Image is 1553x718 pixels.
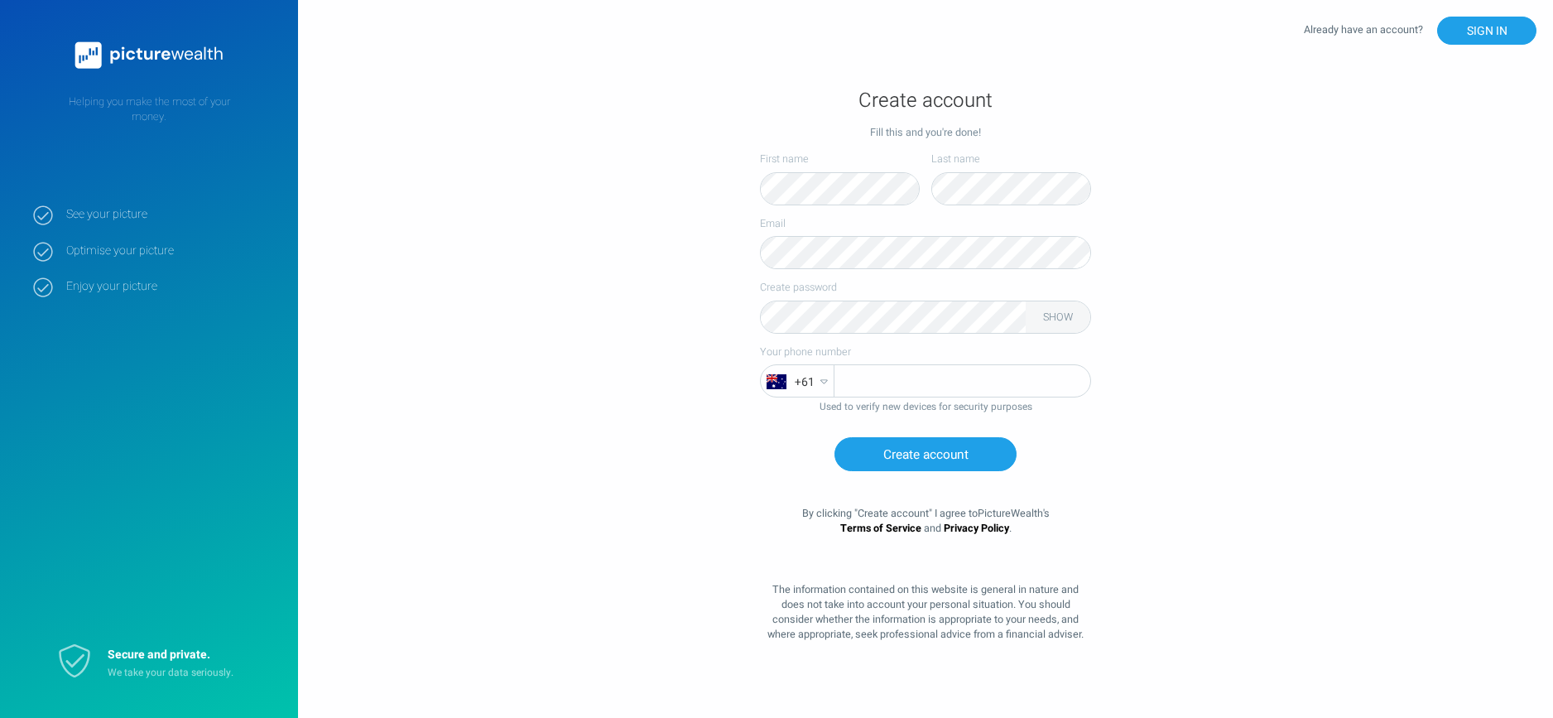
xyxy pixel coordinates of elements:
[760,152,920,166] label: First name
[795,366,815,398] span: + 61
[33,94,265,124] p: Helping you make the most of your money.
[66,207,273,222] strong: See your picture
[66,279,273,294] strong: Enjoy your picture
[108,666,257,680] p: We take your data seriously.
[760,471,1091,571] div: By clicking " Create account " I agree to PictureWealth 's and .
[760,217,1091,230] label: Email
[840,521,921,536] a: Terms of Service
[760,571,1091,642] div: The information contained on this website is general in nature and does not take into account you...
[760,281,1091,294] label: Create password
[66,243,273,258] strong: Optimise your picture
[1437,17,1536,45] button: SIGN IN
[760,88,1091,113] h1: Create account
[1304,17,1536,45] div: Already have an account?
[834,437,1017,471] button: Create account
[931,152,1091,166] label: Last name
[66,33,232,78] img: PictureWealth
[944,521,1009,536] a: Privacy Policy
[760,400,1091,414] div: Used to verify new devices for security purposes
[767,374,786,389] img: svg+xml;base64,PHN2ZyB4bWxucz0iaHR0cDovL3d3dy53My5vcmcvMjAwMC9zdmciIGhlaWdodD0iNDgwIiB3aWR0aD0iNj...
[760,345,1091,359] label: Your phone number
[1037,311,1079,324] button: SHOW
[760,125,1091,140] div: Fill this and you're done!
[108,646,210,663] strong: Secure and private.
